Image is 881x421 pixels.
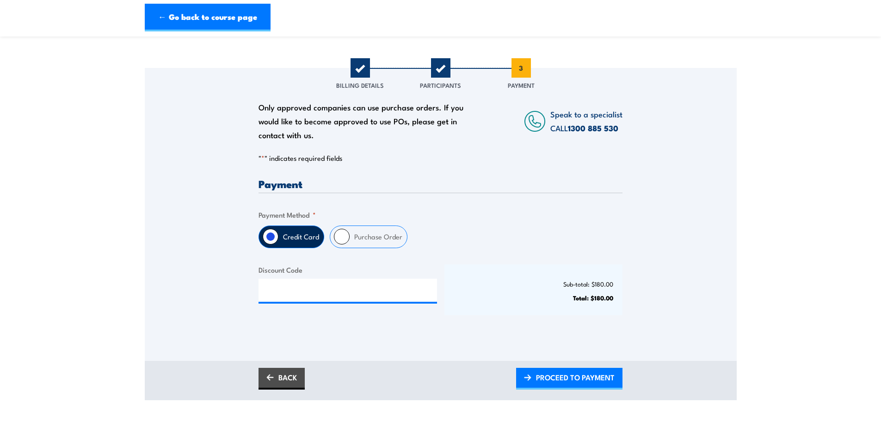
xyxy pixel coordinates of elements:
[145,4,271,31] a: ← Go back to course page
[259,178,622,189] h3: Payment
[573,293,613,302] strong: Total: $180.00
[536,365,615,390] span: PROCEED TO PAYMENT
[259,153,622,163] p: " " indicates required fields
[350,226,407,248] label: Purchase Order
[508,80,535,90] span: Payment
[516,368,622,390] a: PROCEED TO PAYMENT
[351,58,370,78] span: 1
[336,80,384,90] span: Billing Details
[568,122,618,134] a: 1300 885 530
[431,58,450,78] span: 2
[259,100,468,142] div: Only approved companies can use purchase orders. If you would like to become approved to use POs,...
[278,226,324,248] label: Credit Card
[420,80,461,90] span: Participants
[259,264,437,275] label: Discount Code
[550,108,622,134] span: Speak to a specialist CALL
[259,368,305,390] a: BACK
[454,281,614,287] p: Sub-total: $180.00
[511,58,531,78] span: 3
[259,209,316,220] legend: Payment Method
